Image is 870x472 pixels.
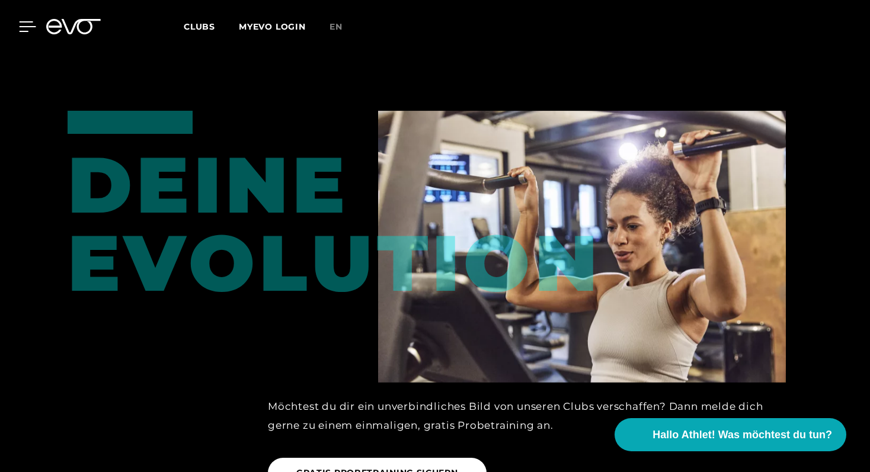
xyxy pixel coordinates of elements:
[184,21,239,32] a: Clubs
[652,427,832,443] span: Hallo Athlet! Was möchtest du tun?
[378,111,786,383] img: evofitness
[184,21,215,32] span: Clubs
[239,21,306,32] a: MYEVO LOGIN
[268,397,786,435] div: Möchtest du dir ein unverbindliches Bild von unseren Clubs verschaffen? Dann melde dich gerne zu ...
[68,111,162,303] div: DEINE EVOLUTION
[615,418,846,451] button: Hallo Athlet! Was möchtest du tun?
[330,21,343,32] span: en
[330,20,357,34] a: en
